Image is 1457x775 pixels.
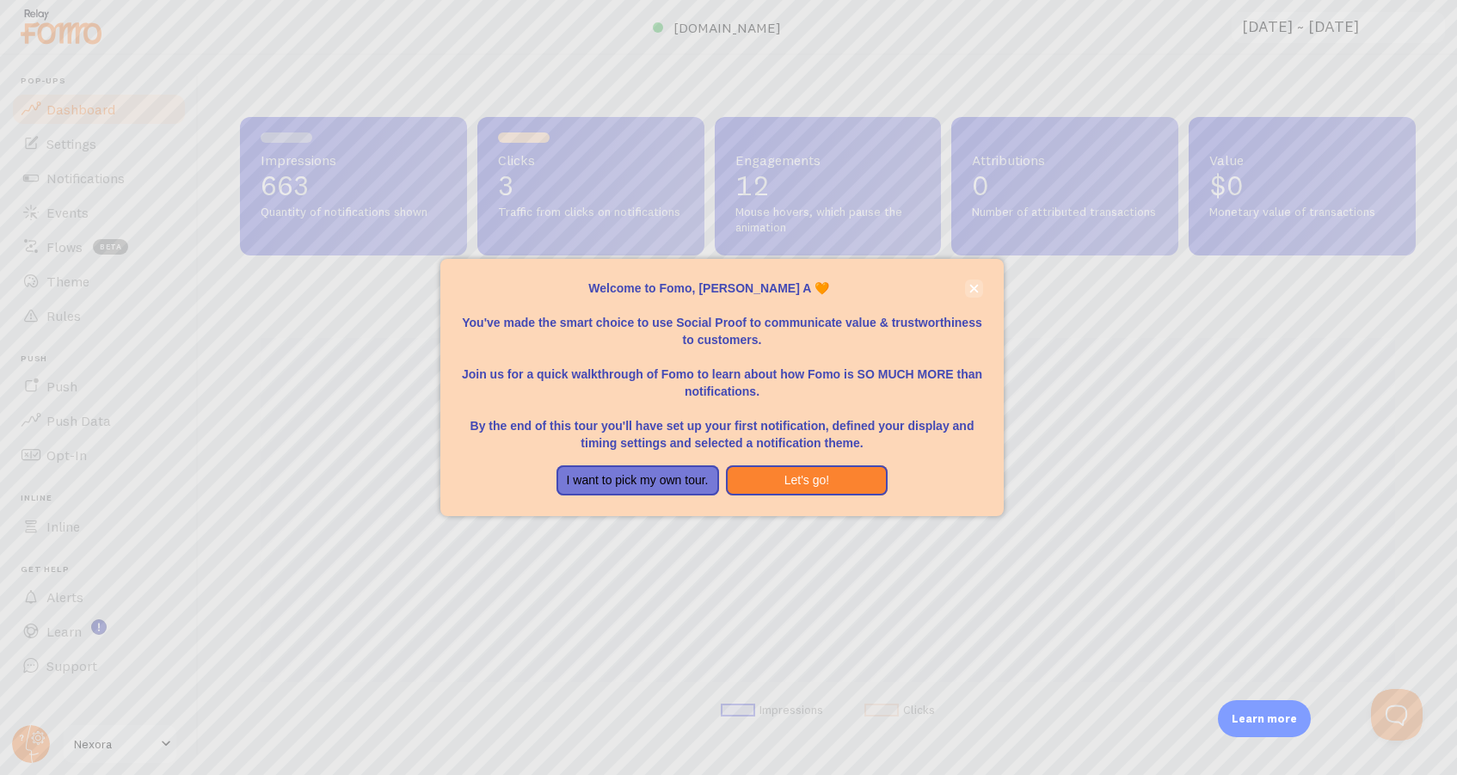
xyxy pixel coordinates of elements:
button: close, [965,280,983,298]
p: Welcome to Fomo, [PERSON_NAME] A 🧡 [461,280,984,297]
p: By the end of this tour you'll have set up your first notification, defined your display and timi... [461,400,984,452]
button: I want to pick my own tour. [556,465,719,496]
div: Welcome to Fomo, Sebastian Sotillo A 🧡You&amp;#39;ve made the smart choice to use Social Proof to... [440,259,1005,517]
p: Learn more [1232,710,1297,727]
p: You've made the smart choice to use Social Proof to communicate value & trustworthiness to custom... [461,297,984,348]
div: Learn more [1218,700,1311,737]
p: Join us for a quick walkthrough of Fomo to learn about how Fomo is SO MUCH MORE than notifications. [461,348,984,400]
button: Let's go! [726,465,888,496]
